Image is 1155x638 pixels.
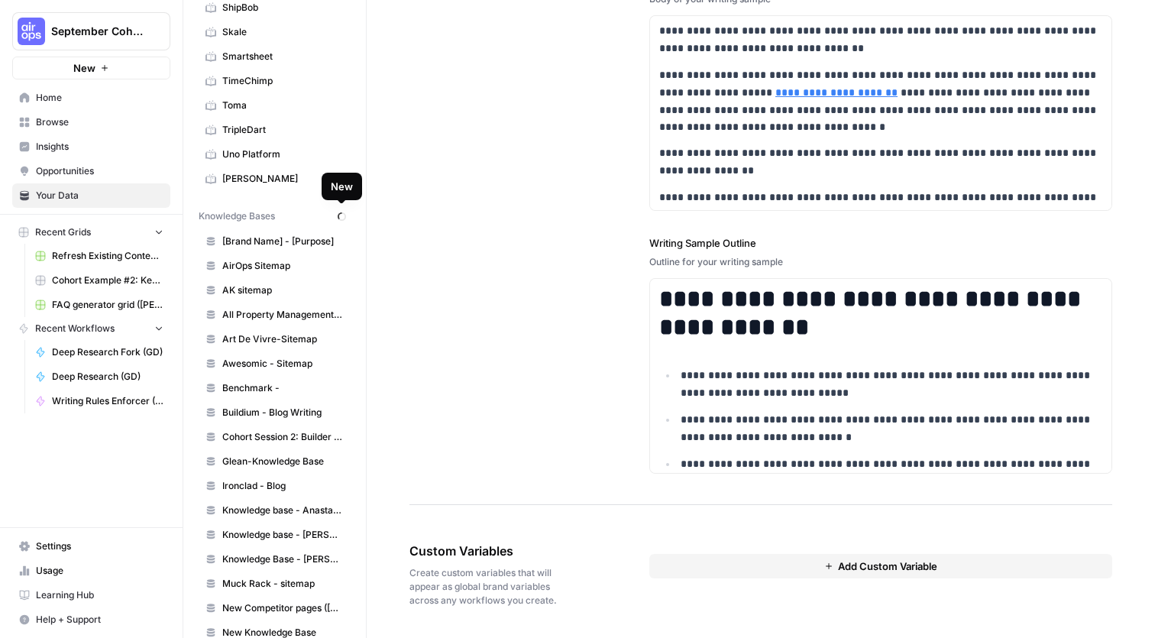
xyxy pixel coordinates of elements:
a: Opportunities [12,159,170,183]
a: Knowledge base - Anastasia [199,498,351,523]
span: Learning Hub [36,588,163,602]
a: Buildium - Blog Writing [199,400,351,425]
a: FAQ generator grid ([PERSON_NAME]) [28,293,170,317]
span: Knowledge base - [PERSON_NAME] [222,528,344,542]
a: Glean-Knowledge Base [199,449,351,474]
label: Writing Sample Outline [649,235,1112,251]
a: Refresh Existing Content (2) [28,244,170,268]
button: Workspace: September Cohort [12,12,170,50]
a: Knowledge base - [PERSON_NAME] [199,523,351,547]
span: TimeChimp [222,74,344,88]
a: Knowledge Base - [PERSON_NAME] [199,547,351,572]
a: Cohort Session 2: Builder Exercise [199,425,351,449]
span: Buildium - Blog Writing [222,406,344,419]
span: Awesomic - Sitemap [222,357,344,371]
a: Insights [12,134,170,159]
span: TripleDart [222,123,344,137]
a: New Competitor pages ([PERSON_NAME]) [199,596,351,620]
a: Ironclad - Blog [199,474,351,498]
a: [Brand Name] - [Purpose] [199,229,351,254]
span: Browse [36,115,163,129]
span: AK sitemap [222,283,344,297]
a: Usage [12,559,170,583]
a: Learning Hub [12,583,170,607]
a: Skale [199,20,351,44]
a: Smartsheet [199,44,351,69]
span: Recent Workflows [35,322,115,335]
span: [Brand Name] - [Purpose] [222,235,344,248]
a: Uno Platform [199,142,351,167]
span: Glean-Knowledge Base [222,455,344,468]
span: Settings [36,539,163,553]
a: Home [12,86,170,110]
a: TripleDart [199,118,351,142]
span: Opportunities [36,164,163,178]
div: Outline for your writing sample [649,255,1112,269]
a: Muck Rack - sitemap [199,572,351,596]
span: Home [36,91,163,105]
span: Deep Research (GD) [52,370,163,384]
span: [PERSON_NAME] [222,172,344,186]
a: AK sitemap [199,278,351,303]
button: Recent Grids [12,221,170,244]
span: Knowledge Base - [PERSON_NAME] [222,552,344,566]
span: FAQ generator grid ([PERSON_NAME]) [52,298,163,312]
span: All Property Management - Sitemap [222,308,344,322]
span: AirOps Sitemap [222,259,344,273]
span: Uno Platform [222,147,344,161]
span: Cohort Session 2: Builder Exercise [222,430,344,444]
span: Insights [36,140,163,154]
span: Help + Support [36,613,163,627]
span: Cohort Example #2: Keyword -> Outline -> Article (Hibaaq A) [52,274,163,287]
span: Add Custom Variable [838,559,937,574]
span: Smartsheet [222,50,344,63]
a: Deep Research (GD) [28,364,170,389]
span: Writing Rules Enforcer ([PERSON_NAME]) [52,394,163,408]
span: ShipBob [222,1,344,15]
a: TimeChimp [199,69,351,93]
span: Recent Grids [35,225,91,239]
span: Create custom variables that will appear as global brand variables across any workflows you create. [409,566,564,607]
a: Browse [12,110,170,134]
button: New [12,57,170,79]
button: Recent Workflows [12,317,170,340]
span: Art De Vivre-Sitemap [222,332,344,346]
a: Deep Research Fork (GD) [28,340,170,364]
button: Help + Support [12,607,170,632]
a: AirOps Sitemap [199,254,351,278]
span: New Competitor pages ([PERSON_NAME]) [222,601,344,615]
a: Cohort Example #2: Keyword -> Outline -> Article (Hibaaq A) [28,268,170,293]
button: Add Custom Variable [649,554,1112,578]
a: Toma [199,93,351,118]
span: Benchmark - [222,381,344,395]
span: Skale [222,25,344,39]
span: Deep Research Fork (GD) [52,345,163,359]
span: Custom Variables [409,542,564,560]
span: Muck Rack - sitemap [222,577,344,591]
span: Knowledge Bases [199,209,275,223]
span: New [73,60,95,76]
img: September Cohort Logo [18,18,45,45]
a: Writing Rules Enforcer ([PERSON_NAME]) [28,389,170,413]
span: Toma [222,99,344,112]
span: Ironclad - Blog [222,479,344,493]
span: Your Data [36,189,163,202]
a: Settings [12,534,170,559]
a: Art De Vivre-Sitemap [199,327,351,351]
span: Refresh Existing Content (2) [52,249,163,263]
span: Usage [36,564,163,578]
span: September Cohort [51,24,144,39]
a: Benchmark - [199,376,351,400]
a: Your Data [12,183,170,208]
span: Knowledge base - Anastasia [222,504,344,517]
a: [PERSON_NAME] [199,167,351,191]
a: All Property Management - Sitemap [199,303,351,327]
a: Awesomic - Sitemap [199,351,351,376]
